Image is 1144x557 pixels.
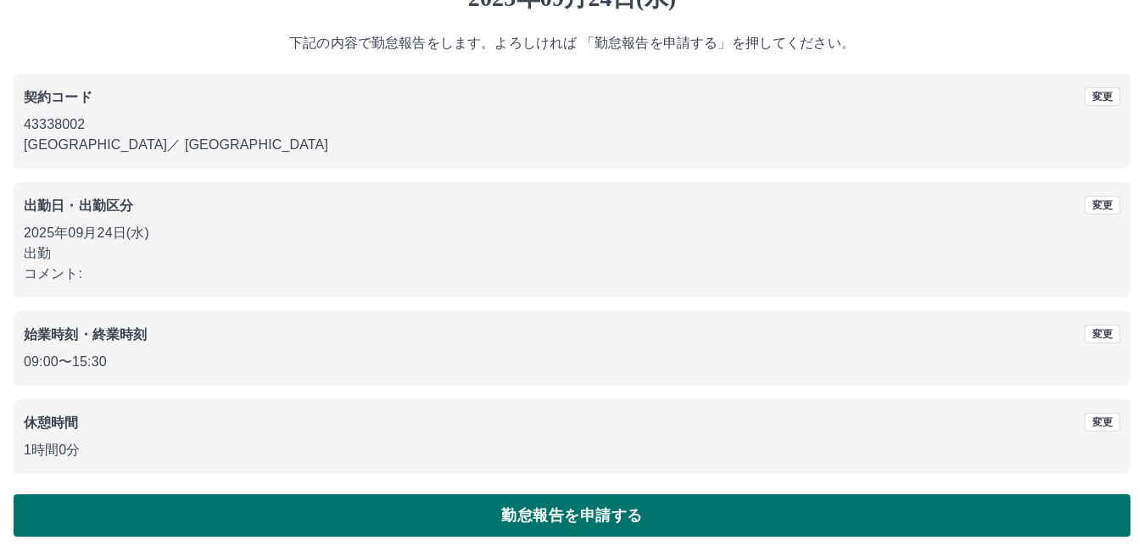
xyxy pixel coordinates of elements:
[24,327,147,342] b: 始業時刻・終業時刻
[1085,87,1120,106] button: 変更
[24,198,133,213] b: 出勤日・出勤区分
[24,264,1120,284] p: コメント:
[14,33,1130,53] p: 下記の内容で勤怠報告をします。よろしければ 「勤怠報告を申請する」を押してください。
[24,352,1120,372] p: 09:00 〜 15:30
[24,90,92,104] b: 契約コード
[14,494,1130,537] button: 勤怠報告を申請する
[24,114,1120,135] p: 43338002
[1085,413,1120,432] button: 変更
[1085,196,1120,214] button: 変更
[24,135,1120,155] p: [GEOGRAPHIC_DATA] ／ [GEOGRAPHIC_DATA]
[24,223,1120,243] p: 2025年09月24日(水)
[1085,325,1120,343] button: 変更
[24,415,79,430] b: 休憩時間
[24,440,1120,460] p: 1時間0分
[24,243,1120,264] p: 出勤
